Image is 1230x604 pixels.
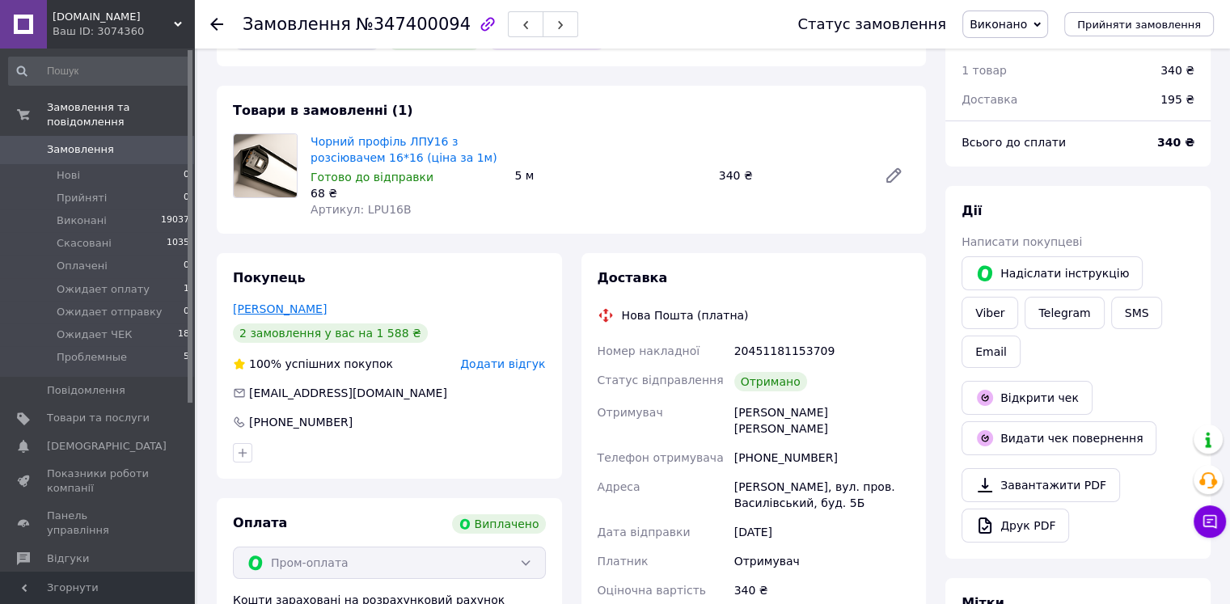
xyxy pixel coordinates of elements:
span: Прийняті [57,191,107,205]
span: Замовлення та повідомлення [47,100,194,129]
div: Повернутися назад [210,16,223,32]
img: Чорний профіль ЛПУ16 з розсіювачем 16*16 (ціна за 1м) [234,134,297,197]
button: Видати чек повернення [962,421,1156,455]
div: [PHONE_NUMBER] [731,443,913,472]
span: Телефон отримувача [598,451,724,464]
span: Товари в замовленні (1) [233,103,413,118]
span: Прийняти замовлення [1077,19,1201,31]
span: Артикул: LPU16B [311,203,411,216]
span: Проблемные [57,350,127,365]
div: Статус замовлення [797,16,946,32]
span: Покупець [233,270,306,285]
span: Ожидает отправку [57,305,163,319]
span: Дата відправки [598,526,691,539]
span: Дії [962,203,982,218]
span: 100% [249,357,281,370]
a: Завантажити PDF [962,468,1120,502]
a: Друк PDF [962,509,1069,543]
span: Ожидает оплату [57,282,150,297]
div: [PHONE_NUMBER] [247,414,354,430]
div: успішних покупок [233,356,393,372]
div: Отримано [734,372,807,391]
span: Всього до сплати [962,136,1066,149]
div: Виплачено [452,514,546,534]
div: 340 ₴ [712,164,871,187]
span: Готово до відправки [311,171,433,184]
span: Нові [57,168,80,183]
span: 0 [184,305,189,319]
span: 0 [184,191,189,205]
input: Пошук [8,57,191,86]
span: 5 [184,350,189,365]
span: 1 товар [962,64,1007,77]
div: 20451181153709 [731,336,913,365]
button: Чат з покупцем [1194,505,1226,538]
span: Повідомлення [47,383,125,398]
div: [PERSON_NAME] [PERSON_NAME] [731,398,913,443]
span: Отримувач [598,406,663,419]
span: Скасовані [57,236,112,251]
b: 340 ₴ [1157,136,1194,149]
span: Замовлення [47,142,114,157]
span: Ожидает ЧЕК [57,327,132,342]
span: Доставка [962,93,1017,106]
span: Товари та послуги [47,411,150,425]
div: Нова Пошта (платна) [618,307,753,323]
div: 68 ₴ [311,185,501,201]
span: 1035 [167,236,189,251]
div: 340 ₴ [1160,62,1194,78]
span: [EMAIL_ADDRESS][DOMAIN_NAME] [249,386,447,399]
button: Email [962,336,1021,368]
span: Платник [598,555,649,568]
a: [PERSON_NAME] [233,302,327,315]
span: 19037 [161,213,189,228]
span: 0 [184,168,189,183]
button: Надіслати інструкцію [962,256,1143,290]
span: [DEMOGRAPHIC_DATA] [47,439,167,454]
span: Доставка [598,270,668,285]
span: Адреса [598,480,640,493]
span: №347400094 [356,15,471,34]
div: 195 ₴ [1151,82,1204,117]
div: [PERSON_NAME], вул. пров. Василівський, буд. 5Б [731,472,913,517]
div: 5 м [508,164,712,187]
div: Отримувач [731,547,913,576]
span: Оціночна вартість [598,584,706,597]
span: Номер накладної [598,344,700,357]
div: 2 замовлення у вас на 1 588 ₴ [233,323,428,343]
span: Відгуки [47,551,89,566]
div: [DATE] [731,517,913,547]
a: Відкрити чек [962,381,1093,415]
span: Виконані [57,213,107,228]
span: 18 [178,327,189,342]
span: Spectools.top [53,10,174,24]
span: Оплата [233,515,287,530]
span: Додати відгук [460,357,545,370]
span: 0 [184,259,189,273]
span: Написати покупцеві [962,235,1082,248]
button: Прийняти замовлення [1064,12,1214,36]
span: Оплачені [57,259,108,273]
span: Показники роботи компанії [47,467,150,496]
button: SMS [1111,297,1163,329]
div: Ваш ID: 3074360 [53,24,194,39]
span: Панель управління [47,509,150,538]
a: Viber [962,297,1018,329]
span: Статус відправлення [598,374,724,386]
a: Чорний профіль ЛПУ16 з розсіювачем 16*16 (ціна за 1м) [311,135,497,164]
span: 1 [184,282,189,297]
span: Замовлення [243,15,351,34]
a: Telegram [1025,297,1104,329]
span: Виконано [970,18,1027,31]
a: Редагувати [877,159,910,192]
